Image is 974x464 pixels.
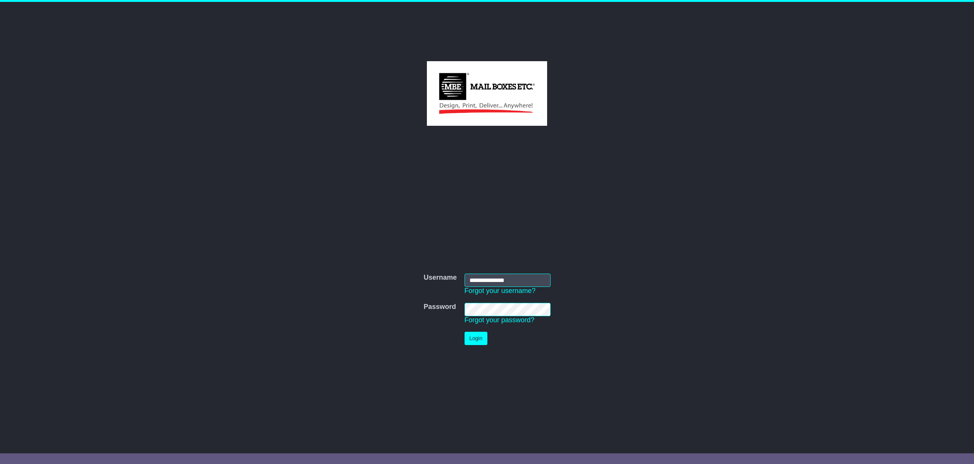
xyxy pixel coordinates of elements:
[423,303,456,311] label: Password
[465,316,535,324] a: Forgot your password?
[427,61,547,126] img: MBE Currumbin
[465,287,536,295] a: Forgot your username?
[465,332,487,345] button: Login
[423,274,457,282] label: Username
